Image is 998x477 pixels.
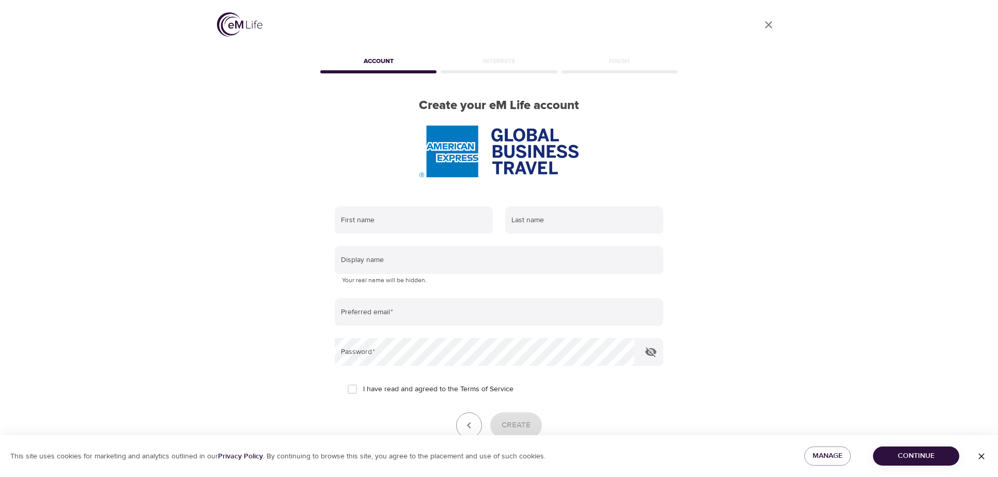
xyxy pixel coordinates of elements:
a: close [756,12,781,37]
a: Privacy Policy [218,452,263,461]
span: I have read and agreed to the [363,384,513,395]
h2: Create your eM Life account [318,98,680,113]
button: Continue [873,447,959,466]
button: Manage [804,447,851,466]
img: AmEx%20GBT%20logo.png [419,126,579,177]
a: Terms of Service [460,384,513,395]
p: Your real name will be hidden. [342,275,656,286]
span: Continue [881,450,951,463]
img: logo [217,12,262,37]
span: Manage [813,450,843,463]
